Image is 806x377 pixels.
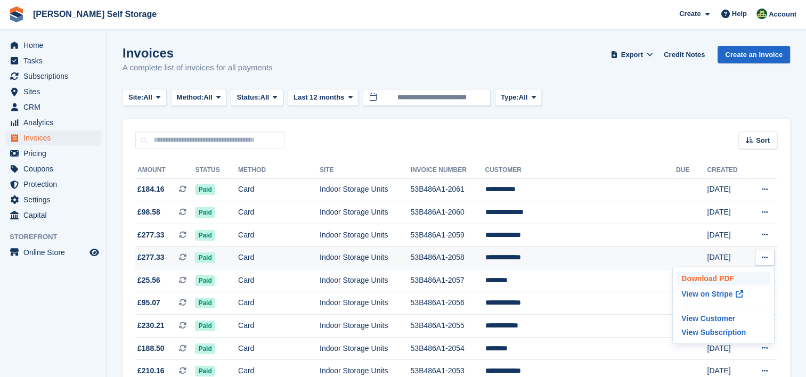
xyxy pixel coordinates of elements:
[23,245,87,260] span: Online Store
[195,275,215,286] span: Paid
[5,69,101,84] a: menu
[10,232,106,242] span: Storefront
[195,230,215,241] span: Paid
[320,247,411,269] td: Indoor Storage Units
[23,192,87,207] span: Settings
[677,272,770,285] a: Download PDF
[137,365,165,376] span: £210.16
[320,224,411,247] td: Indoor Storage Units
[320,178,411,201] td: Indoor Storage Units
[23,161,87,176] span: Coupons
[320,162,411,179] th: Site
[23,69,87,84] span: Subscriptions
[137,252,165,263] span: £277.33
[410,337,485,360] td: 53B486A1-2054
[320,269,411,292] td: Indoor Storage Units
[5,115,101,130] a: menu
[23,100,87,114] span: CRM
[718,46,790,63] a: Create an Invoice
[137,275,160,286] span: £25.56
[5,208,101,223] a: menu
[238,224,320,247] td: Card
[410,162,485,179] th: Invoice Number
[137,207,160,218] span: £98.58
[410,247,485,269] td: 53B486A1-2058
[238,269,320,292] td: Card
[238,315,320,338] td: Card
[23,130,87,145] span: Invoices
[410,224,485,247] td: 53B486A1-2059
[123,89,167,106] button: Site: All
[238,292,320,315] td: Card
[171,89,227,106] button: Method: All
[238,247,320,269] td: Card
[23,208,87,223] span: Capital
[135,162,195,179] th: Amount
[195,298,215,308] span: Paid
[410,269,485,292] td: 53B486A1-2057
[495,89,542,106] button: Type: All
[410,292,485,315] td: 53B486A1-2056
[29,5,161,23] a: [PERSON_NAME] Self Storage
[231,89,283,106] button: Status: All
[237,92,260,103] span: Status:
[410,315,485,338] td: 53B486A1-2055
[23,115,87,130] span: Analytics
[320,292,411,315] td: Indoor Storage Units
[756,135,770,146] span: Sort
[320,201,411,224] td: Indoor Storage Units
[23,177,87,192] span: Protection
[756,9,767,19] img: Julie Williams
[410,178,485,201] td: 53B486A1-2061
[137,320,165,331] span: £230.21
[260,92,270,103] span: All
[621,50,643,60] span: Export
[23,53,87,68] span: Tasks
[320,315,411,338] td: Indoor Storage Units
[5,161,101,176] a: menu
[5,84,101,99] a: menu
[5,177,101,192] a: menu
[238,162,320,179] th: Method
[123,62,273,74] p: A complete list of invoices for all payments
[679,9,701,19] span: Create
[123,46,273,60] h1: Invoices
[23,146,87,161] span: Pricing
[677,325,770,339] a: View Subscription
[676,162,707,179] th: Due
[660,46,709,63] a: Credit Notes
[294,92,344,103] span: Last 12 months
[238,201,320,224] td: Card
[707,201,747,224] td: [DATE]
[9,6,25,22] img: stora-icon-8386f47178a22dfd0bd8f6a31ec36ba5ce8667c1dd55bd0f319d3a0aa187defe.svg
[137,297,160,308] span: £95.07
[5,245,101,260] a: menu
[203,92,213,103] span: All
[23,38,87,53] span: Home
[707,178,747,201] td: [DATE]
[501,92,519,103] span: Type:
[177,92,204,103] span: Method:
[677,312,770,325] a: View Customer
[128,92,143,103] span: Site:
[137,343,165,354] span: £188.50
[769,9,796,20] span: Account
[5,130,101,145] a: menu
[143,92,152,103] span: All
[288,89,359,106] button: Last 12 months
[238,337,320,360] td: Card
[707,162,747,179] th: Created
[5,38,101,53] a: menu
[195,252,215,263] span: Paid
[5,146,101,161] a: menu
[195,366,215,376] span: Paid
[677,285,770,302] a: View on Stripe
[137,184,165,195] span: £184.16
[320,337,411,360] td: Indoor Storage Units
[608,46,655,63] button: Export
[195,343,215,354] span: Paid
[5,192,101,207] a: menu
